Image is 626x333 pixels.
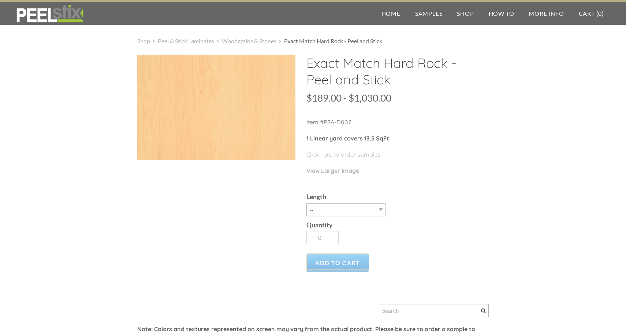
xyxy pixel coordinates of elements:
[379,304,489,317] input: Search
[306,167,359,174] a: View Larger Image
[450,2,481,25] a: Shop
[306,135,391,142] strong: 1 Linear yard covers 13.5 SqFt.
[222,37,276,44] a: Woodgrains & Stones
[158,37,214,44] a: Peel & Stick Laminates
[284,37,382,44] span: Exact Match Hard Rock - Peel and Stick
[276,37,284,44] span: >
[571,2,611,25] a: Cart (0)
[306,253,369,272] a: Add to Cart
[374,2,408,25] a: Home
[15,4,85,23] img: REFACE SUPPLIES
[481,308,486,313] span: Search
[521,2,571,25] a: More Info
[481,2,522,25] a: How To
[408,2,450,25] a: Samples
[306,118,482,134] p: Item #PSA-D002
[306,221,332,229] b: Quantity
[306,55,482,93] h2: Exact Match Hard Rock - Peel and Stick
[598,10,602,17] span: 0
[306,151,381,158] a: Click here to order samples
[150,37,158,44] span: >
[306,92,391,104] span: $189.00 - $1,030.00
[214,37,222,44] span: >
[137,37,150,44] a: Shop
[306,193,326,201] b: Length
